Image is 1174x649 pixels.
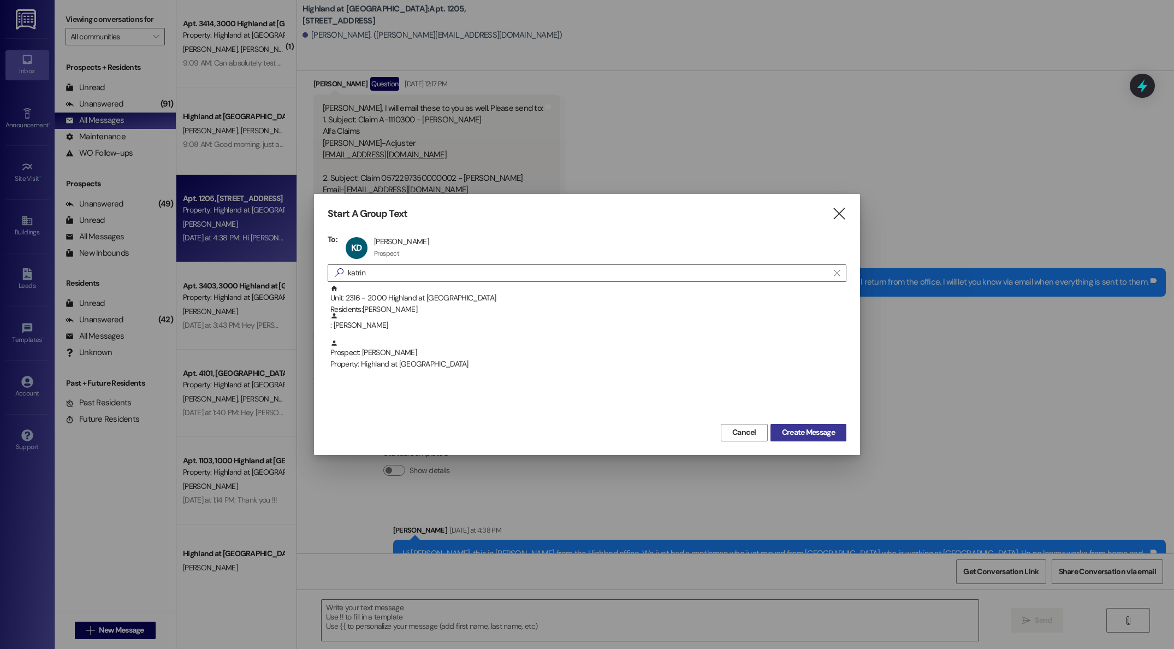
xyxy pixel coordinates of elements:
i:  [330,267,348,279]
button: Clear text [828,265,846,281]
button: Create Message [770,424,846,441]
button: Cancel [721,424,768,441]
div: Unit: 2316 - 2000 Highland at [GEOGRAPHIC_DATA]Residents:[PERSON_NAME] [328,285,846,312]
i:  [834,269,840,278]
span: KD [351,242,361,253]
div: Unit: 2316 - 2000 Highland at [GEOGRAPHIC_DATA] [330,285,846,316]
span: Create Message [782,427,835,438]
div: : [PERSON_NAME] [330,312,846,331]
h3: Start A Group Text [328,208,407,220]
div: Prospect: [PERSON_NAME]Property: Highland at [GEOGRAPHIC_DATA] [328,339,846,367]
i:  [832,208,846,220]
span: Cancel [732,427,756,438]
div: Residents: [PERSON_NAME] [330,304,846,315]
div: Property: Highland at [GEOGRAPHIC_DATA] [330,358,846,370]
h3: To: [328,234,337,244]
div: : [PERSON_NAME] [328,312,846,339]
div: Prospect [374,249,399,258]
div: Prospect: [PERSON_NAME] [330,339,846,370]
input: Search for any contact or apartment [348,265,828,281]
div: [PERSON_NAME] [374,237,429,246]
